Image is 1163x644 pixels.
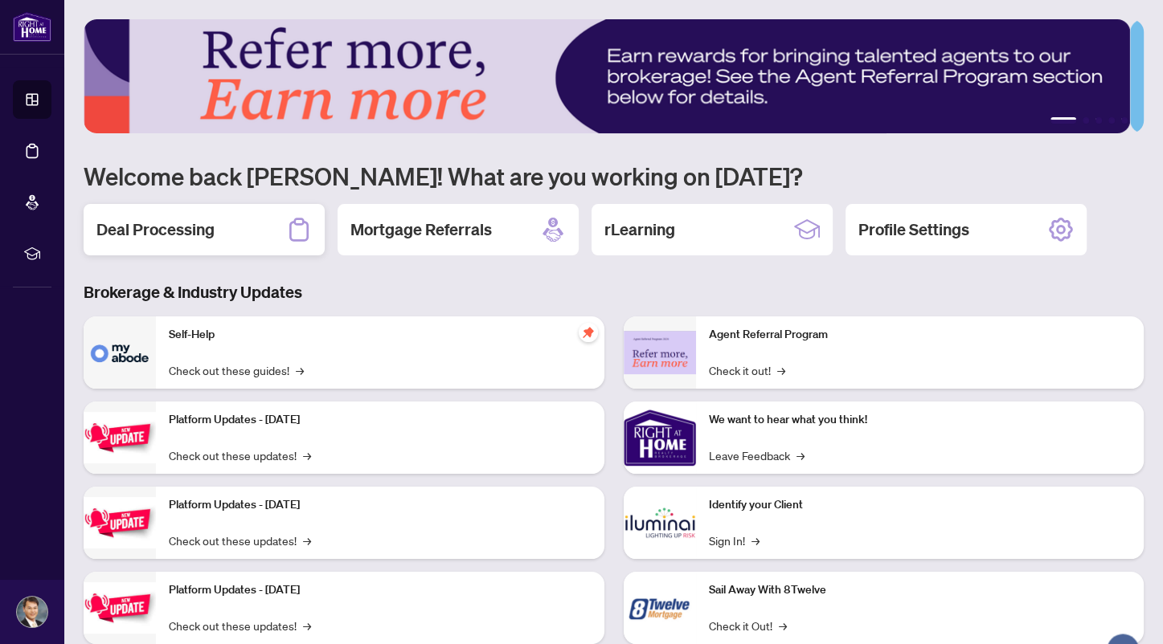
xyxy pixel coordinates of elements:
h1: Welcome back [PERSON_NAME]! What are you working on [DATE]? [84,161,1144,191]
p: Self-Help [169,326,592,344]
p: Platform Updates - [DATE] [169,496,592,514]
a: Check out these updates!→ [169,532,311,549]
img: Platform Updates - July 21, 2025 [84,412,156,463]
img: Agent Referral Program [624,331,696,375]
span: pushpin [579,323,598,342]
span: → [796,446,805,464]
h2: Profile Settings [858,218,969,241]
h2: rLearning [604,218,675,241]
img: Identify your Client [624,487,696,559]
p: Sail Away With 8Twelve [709,581,1132,599]
span: → [751,532,760,549]
p: We want to hear what you think! [709,411,1132,429]
p: Platform Updates - [DATE] [169,411,592,429]
p: Agent Referral Program [709,326,1132,344]
img: Self-Help [84,316,156,389]
a: Leave Feedback→ [709,446,805,464]
p: Identify your Client [709,496,1132,514]
button: 5 [1121,117,1128,124]
h3: Brokerage & Industry Updates [84,281,1144,304]
img: We want to hear what you think! [624,401,696,474]
button: 2 [1083,117,1089,124]
span: → [303,532,311,549]
img: Profile Icon [17,597,47,627]
button: 3 [1095,117,1102,124]
h2: Mortgage Referrals [350,218,492,241]
p: Platform Updates - [DATE] [169,581,592,599]
span: → [303,617,311,634]
img: Platform Updates - July 8, 2025 [84,497,156,548]
a: Check out these updates!→ [169,446,311,464]
h2: Deal Processing [96,218,215,241]
a: Sign In!→ [709,532,760,549]
a: Check it Out!→ [709,617,787,634]
a: Check out these updates!→ [169,617,311,634]
button: 1 [1050,117,1076,124]
button: Open asap [1099,588,1147,636]
img: Sail Away With 8Twelve [624,572,696,644]
img: logo [13,12,51,42]
span: → [303,446,311,464]
a: Check it out!→ [709,361,785,379]
span: → [296,361,304,379]
span: → [779,617,787,634]
span: → [777,361,785,379]
img: Slide 0 [84,19,1130,133]
a: Check out these guides!→ [169,361,304,379]
img: Platform Updates - June 23, 2025 [84,582,156,633]
button: 4 [1108,117,1115,124]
